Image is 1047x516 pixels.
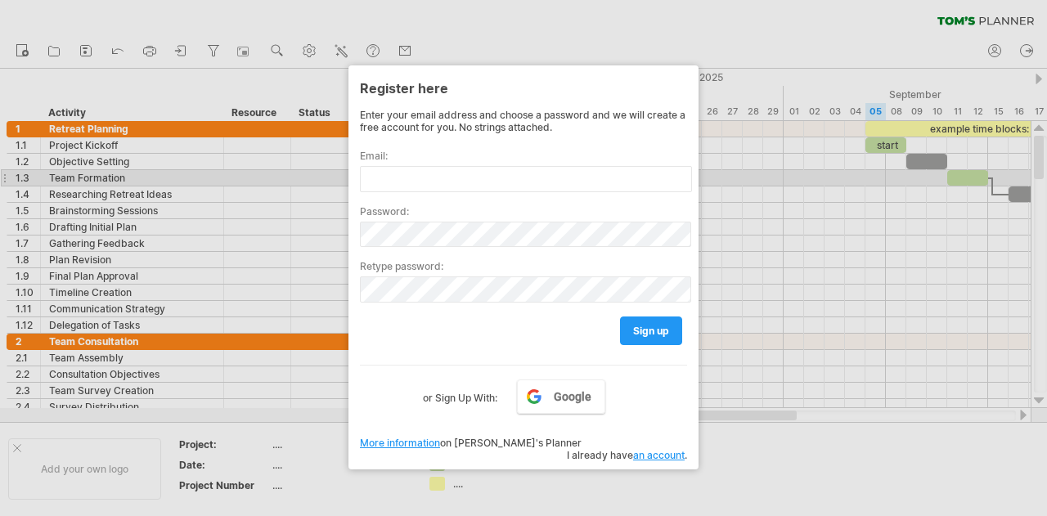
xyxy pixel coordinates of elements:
label: Retype password: [360,260,687,272]
span: Google [554,390,591,403]
span: I already have . [567,449,687,461]
label: or Sign Up With: [423,379,497,407]
span: on [PERSON_NAME]'s Planner [360,437,582,449]
span: sign up [633,325,669,337]
a: an account [633,449,685,461]
div: Enter your email address and choose a password and we will create a free account for you. No stri... [360,109,687,133]
label: Password: [360,205,687,218]
div: Register here [360,73,687,102]
a: More information [360,437,440,449]
a: Google [517,379,605,414]
a: sign up [620,316,682,345]
label: Email: [360,150,687,162]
